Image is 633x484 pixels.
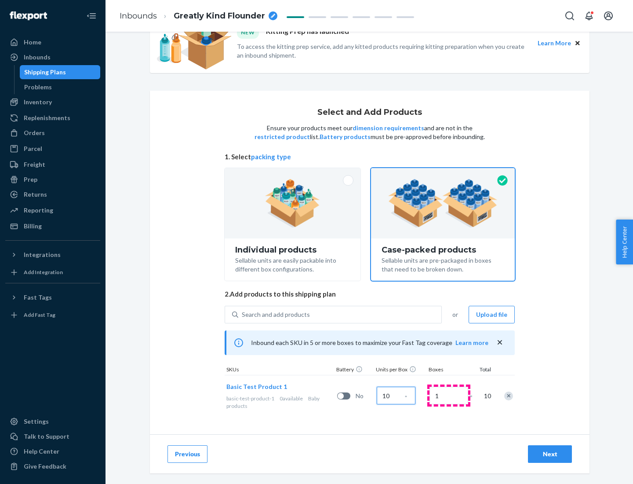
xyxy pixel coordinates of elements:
div: Problems [24,83,52,92]
div: Individual products [235,246,350,254]
div: Freight [24,160,45,169]
div: Inventory [24,98,52,106]
div: Parcel [24,144,42,153]
div: Case-packed products [382,246,504,254]
span: 0 available [280,395,303,402]
h1: Select and Add Products [317,108,422,117]
div: Settings [24,417,49,426]
div: Shipping Plans [24,68,66,77]
button: Give Feedback [5,459,100,473]
a: Reporting [5,203,100,217]
button: packing type [251,152,291,161]
div: Total [471,366,493,375]
button: Open notifications [580,7,598,25]
div: Sellable units are easily packable into different box configurations. [235,254,350,274]
p: To access the kitting prep service, add any kitted products requiring kitting preparation when yo... [237,42,530,60]
a: Shipping Plans [20,65,101,79]
span: Basic Test Product 1 [226,383,287,390]
button: Previous [167,445,207,463]
ol: breadcrumbs [113,3,284,29]
a: Inventory [5,95,100,109]
span: or [452,310,458,319]
button: Close [573,38,582,48]
button: Integrations [5,248,100,262]
a: Parcel [5,142,100,156]
div: Inbounds [24,53,51,62]
img: case-pack.59cecea509d18c883b923b81aeac6d0b.png [388,179,498,227]
span: 1. Select [225,152,515,161]
a: Orders [5,126,100,140]
div: SKUs [225,366,335,375]
div: Units per Box [374,366,427,375]
div: Integrations [24,250,61,259]
p: Kitting Prep has launched [266,26,349,38]
div: Talk to Support [24,432,69,441]
div: Boxes [427,366,471,375]
a: Replenishments [5,111,100,125]
div: Baby products [226,395,334,410]
button: Learn More [538,38,571,48]
div: Orders [24,128,45,137]
img: individual-pack.facf35554cb0f1810c75b2bd6df2d64e.png [265,179,320,227]
div: Returns [24,190,47,199]
span: 10 [482,392,491,400]
a: Inbounds [5,50,100,64]
button: Close Navigation [83,7,100,25]
a: Returns [5,187,100,202]
div: Reporting [24,206,53,215]
span: No [356,392,373,400]
div: Help Center [24,447,59,456]
div: Prep [24,175,37,184]
div: NEW [237,26,259,38]
button: Fast Tags [5,290,100,304]
div: Add Integration [24,268,63,276]
a: Freight [5,158,100,172]
button: Open Search Box [561,7,578,25]
a: Home [5,35,100,49]
input: Case Quantity [377,387,415,404]
img: Flexport logo [10,11,47,20]
a: Billing [5,219,100,233]
div: Give Feedback [24,462,66,471]
a: Help Center [5,444,100,458]
div: Next [535,450,564,458]
button: Upload file [469,306,515,323]
div: Inbound each SKU in 5 or more boxes to maximize your Fast Tag coverage [225,330,515,355]
span: Greatly Kind Flounder [174,11,265,22]
a: Problems [20,80,101,94]
div: Add Fast Tag [24,311,55,319]
button: Battery products [320,132,371,141]
input: Number of boxes [429,387,468,404]
div: Replenishments [24,114,70,122]
a: Talk to Support [5,429,100,444]
button: Help Center [616,220,633,264]
div: Sellable units are pre-packaged in boxes that need to be broken down. [382,254,504,274]
a: Prep [5,172,100,187]
button: dimension requirements [353,124,424,132]
span: = [469,392,478,400]
a: Add Fast Tag [5,308,100,322]
button: restricted product [255,132,310,141]
button: close [495,338,504,347]
span: basic-test-product-1 [226,395,274,402]
button: Learn more [455,338,488,347]
div: Search and add products [242,310,310,319]
a: Inbounds [120,11,157,21]
p: Ensure your products meet our and are not in the list. must be pre-approved before inbounding. [254,124,486,141]
div: Home [24,38,41,47]
button: Basic Test Product 1 [226,382,287,391]
span: 2. Add products to this shipping plan [225,290,515,299]
div: Billing [24,222,42,231]
a: Add Integration [5,265,100,279]
a: Settings [5,414,100,429]
button: Next [528,445,572,463]
div: Remove Item [504,392,513,400]
div: Battery [335,366,374,375]
div: Fast Tags [24,293,52,302]
button: Open account menu [600,7,617,25]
